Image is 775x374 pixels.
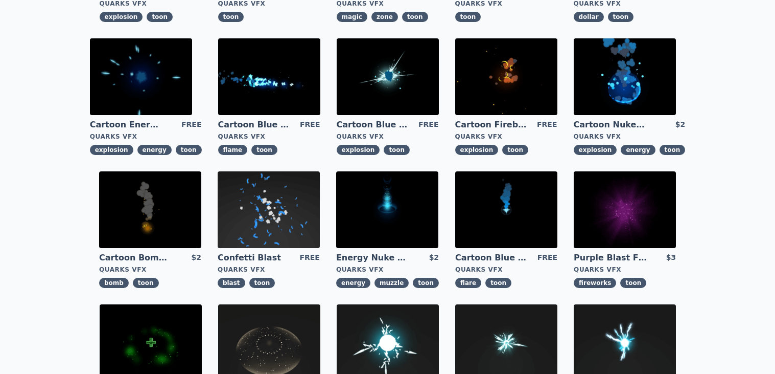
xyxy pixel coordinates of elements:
span: toon [249,278,275,288]
span: toon [147,12,173,22]
span: toon [455,12,481,22]
img: imgAlt [218,171,320,248]
span: zone [371,12,398,22]
img: imgAlt [99,171,201,248]
a: Energy Nuke Muzzle Flash [336,252,410,263]
img: imgAlt [574,171,676,248]
span: toon [176,145,202,155]
div: Quarks VFX [336,266,439,274]
a: Cartoon Blue Flare [455,252,529,263]
span: energy [137,145,172,155]
div: $2 [675,119,685,130]
span: toon [608,12,634,22]
span: energy [336,278,370,288]
a: Cartoon Energy Explosion [90,119,163,130]
span: toon [620,278,646,288]
span: energy [621,145,655,155]
img: imgAlt [90,38,192,115]
span: explosion [337,145,380,155]
span: toon [402,12,428,22]
span: dollar [574,12,604,22]
div: FREE [537,252,557,263]
img: imgAlt [336,171,438,248]
span: magic [337,12,367,22]
span: flame [218,145,248,155]
img: imgAlt [218,38,320,115]
a: Cartoon Blue Gas Explosion [337,119,410,130]
div: Quarks VFX [218,266,320,274]
img: imgAlt [455,38,557,115]
span: toon [251,145,277,155]
div: FREE [300,119,320,130]
a: Cartoon Bomb Fuse [99,252,173,263]
a: Cartoon Nuke Energy Explosion [574,119,647,130]
div: FREE [418,119,438,130]
span: explosion [90,145,133,155]
img: imgAlt [574,38,676,115]
span: fireworks [574,278,616,288]
span: toon [660,145,686,155]
span: toon [133,278,159,288]
span: blast [218,278,245,288]
div: Quarks VFX [574,266,676,274]
div: Quarks VFX [455,133,557,141]
div: $3 [666,252,676,263]
div: $2 [429,252,439,263]
span: explosion [455,145,499,155]
div: Quarks VFX [455,266,557,274]
span: explosion [100,12,143,22]
img: imgAlt [337,38,439,115]
span: bomb [99,278,129,288]
span: toon [502,145,528,155]
a: Cartoon Fireball Explosion [455,119,529,130]
span: explosion [574,145,617,155]
img: imgAlt [455,171,557,248]
div: Quarks VFX [574,133,686,141]
div: Quarks VFX [90,133,202,141]
a: Purple Blast Fireworks [574,252,647,263]
div: FREE [537,119,557,130]
div: $2 [191,252,201,263]
span: toon [384,145,410,155]
a: Cartoon Blue Flamethrower [218,119,292,130]
div: Quarks VFX [99,266,201,274]
span: muzzle [374,278,409,288]
div: FREE [181,119,201,130]
span: toon [218,12,244,22]
a: Confetti Blast [218,252,291,263]
div: Quarks VFX [337,133,439,141]
div: Quarks VFX [218,133,320,141]
span: flare [455,278,481,288]
span: toon [485,278,511,288]
div: FREE [299,252,319,263]
span: toon [413,278,439,288]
